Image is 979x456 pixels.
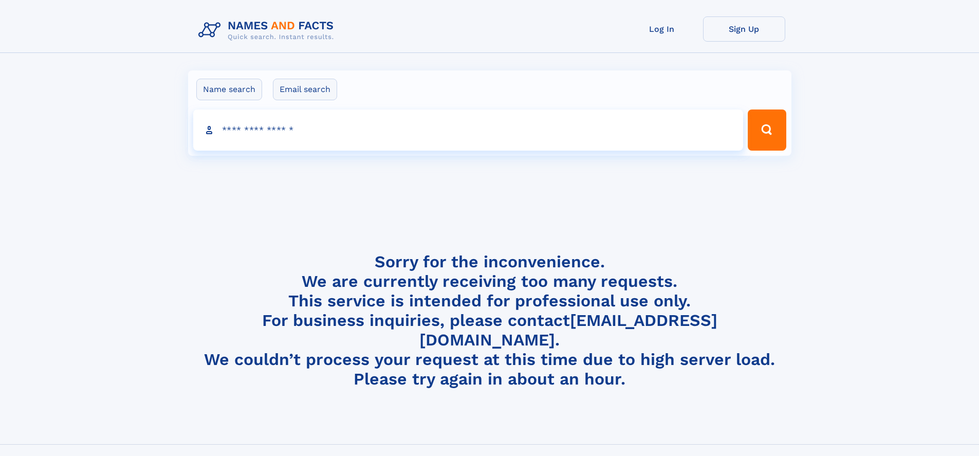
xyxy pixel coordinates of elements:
[273,79,337,100] label: Email search
[193,110,744,151] input: search input
[194,16,342,44] img: Logo Names and Facts
[196,79,262,100] label: Name search
[194,252,785,389] h4: Sorry for the inconvenience. We are currently receiving too many requests. This service is intend...
[621,16,703,42] a: Log In
[703,16,785,42] a: Sign Up
[419,311,717,350] a: [EMAIL_ADDRESS][DOMAIN_NAME]
[748,110,786,151] button: Search Button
